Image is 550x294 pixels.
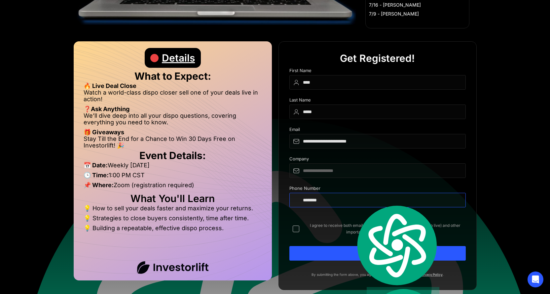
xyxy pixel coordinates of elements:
[289,156,466,163] div: Company
[84,205,262,215] li: 💡 How to sell your deals faster and maximize your returns.
[528,272,543,287] div: Open Intercom Messenger
[353,203,439,287] img: logo.svg
[162,48,195,68] div: Details
[84,105,129,112] strong: ❓Ask Anything
[84,215,262,225] li: 💡 Strategies to close buyers consistently, time after time.
[84,129,124,136] strong: 🎁 Giveaways
[289,271,466,278] p: By submitting the form above, you agree to our and .
[84,82,136,89] strong: 🔥 Live Deal Close
[84,112,262,129] li: We’ll dive deep into all your dispo questions, covering everything you need to know.
[84,182,262,192] li: Zoom (registration required)
[134,70,211,82] strong: What to Expect:
[84,225,262,231] li: 💡 Building a repeatable, effective dispo process.
[305,222,466,235] span: I agree to receive both email & SMS notifications (like when we go live) and other important mess...
[84,162,108,169] strong: 📅 Date:
[84,182,114,189] strong: 📌 Where:
[139,149,206,161] strong: Event Details:
[289,186,466,193] div: Phone Number
[84,136,262,149] li: Stay Till the End for a Chance to Win 30 Days Free on Investorlift! 🎉
[289,98,466,105] div: Last Name
[84,172,109,179] strong: 🕒 Time:
[289,68,466,75] div: First Name
[289,127,466,134] div: Email
[84,89,262,106] li: Watch a world-class dispo closer sell one of your deals live in action!
[289,68,466,271] form: DIspo Day Main Form
[84,195,262,202] h2: What You'll Learn
[84,162,262,172] li: Weekly [DATE]
[340,48,415,68] div: Get Registered!
[84,172,262,182] li: 1:00 PM CST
